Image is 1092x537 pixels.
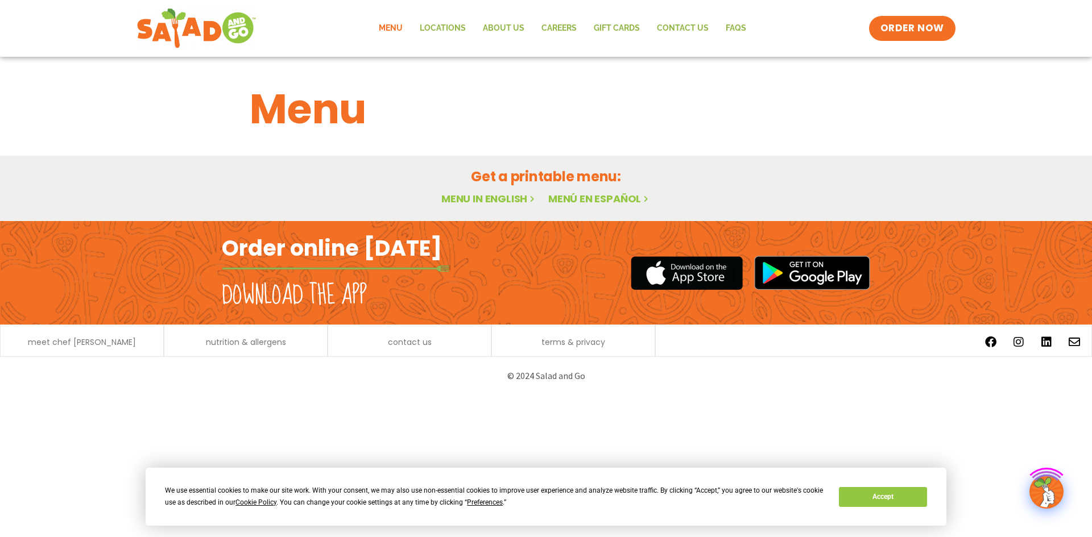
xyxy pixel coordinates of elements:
[388,338,432,346] a: contact us
[631,255,743,292] img: appstore
[136,6,257,51] img: new-SAG-logo-768×292
[754,256,870,290] img: google_play
[411,15,474,41] a: Locations
[474,15,533,41] a: About Us
[235,498,276,506] span: Cookie Policy
[880,22,944,35] span: ORDER NOW
[222,265,449,272] img: fork
[839,487,926,507] button: Accept
[370,15,755,41] nav: Menu
[648,15,717,41] a: Contact Us
[869,16,955,41] a: ORDER NOW
[250,166,842,186] h2: Get a printable menu:
[222,280,367,311] h2: Download the app
[467,498,503,506] span: Preferences
[541,338,605,346] a: terms & privacy
[717,15,755,41] a: FAQs
[250,78,842,140] h1: Menu
[585,15,648,41] a: GIFT CARDS
[28,338,136,346] a: meet chef [PERSON_NAME]
[548,192,651,206] a: Menú en español
[146,468,946,526] div: Cookie Consent Prompt
[441,192,537,206] a: Menu in English
[533,15,585,41] a: Careers
[165,485,825,509] div: We use essential cookies to make our site work. With your consent, we may also use non-essential ...
[227,368,864,384] p: © 2024 Salad and Go
[370,15,411,41] a: Menu
[222,234,442,262] h2: Order online [DATE]
[206,338,286,346] a: nutrition & allergens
